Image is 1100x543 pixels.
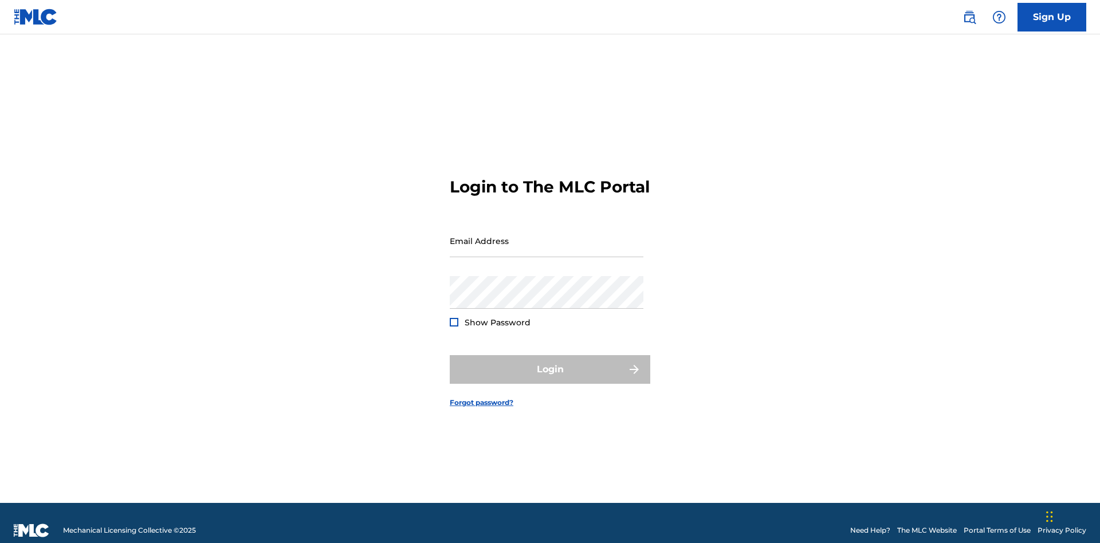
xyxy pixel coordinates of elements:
[63,525,196,536] span: Mechanical Licensing Collective © 2025
[1046,499,1053,534] div: Drag
[465,317,531,328] span: Show Password
[450,398,513,408] a: Forgot password?
[964,525,1031,536] a: Portal Terms of Use
[962,10,976,24] img: search
[988,6,1011,29] div: Help
[897,525,957,536] a: The MLC Website
[992,10,1006,24] img: help
[958,6,981,29] a: Public Search
[1017,3,1086,32] a: Sign Up
[14,9,58,25] img: MLC Logo
[14,524,49,537] img: logo
[450,177,650,197] h3: Login to The MLC Portal
[1043,488,1100,543] iframe: Chat Widget
[850,525,890,536] a: Need Help?
[1038,525,1086,536] a: Privacy Policy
